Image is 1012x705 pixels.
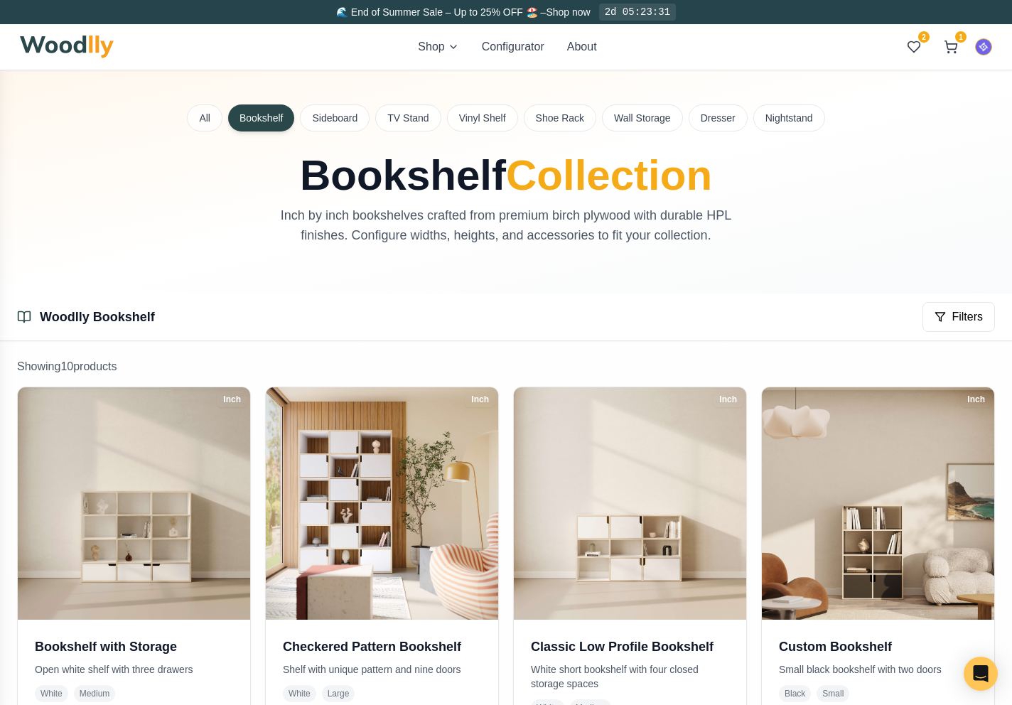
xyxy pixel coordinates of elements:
div: Inch [465,392,495,407]
button: All [187,104,222,131]
button: The AI [975,38,992,55]
button: Configurator [482,38,544,55]
img: Woodlly [20,36,114,58]
button: Shop [418,38,458,55]
span: 2 [918,31,930,43]
span: 🌊 End of Summer Sale – Up to 25% OFF 🏖️ – [336,6,546,18]
div: Inch [713,392,743,407]
h1: Bookshelf [188,154,824,197]
div: Inch [217,392,247,407]
button: Shoe Rack [524,104,596,131]
button: Wall Storage [602,104,683,131]
button: 2 [901,34,927,60]
button: TV Stand [375,104,441,131]
a: Shop now [546,6,590,18]
p: Open white shelf with three drawers [35,662,233,677]
img: Classic Low Profile Bookshelf [514,387,746,620]
span: 1 [955,31,967,43]
p: Inch by inch bookshelves crafted from premium birch plywood with durable HPL finishes. Configure ... [267,205,745,245]
a: Woodlly Bookshelf [40,310,155,324]
span: Large [322,685,355,702]
span: Collection [506,151,712,199]
button: Dresser [689,104,748,131]
button: 1 [938,34,964,60]
img: The AI [976,39,991,55]
button: About [567,38,597,55]
button: Bookshelf [228,104,294,131]
p: Small black bookshelf with two doors [779,662,977,677]
img: Checkered Pattern Bookshelf [266,387,498,620]
p: White short bookshelf with four closed storage spaces [531,662,729,691]
button: Vinyl Shelf [447,104,518,131]
p: Shelf with unique pattern and nine doors [283,662,481,677]
img: Custom Bookshelf [762,387,994,620]
div: Open Intercom Messenger [964,657,998,691]
img: Bookshelf with Storage [18,387,250,620]
p: Showing 10 product s [17,358,995,375]
button: Sideboard [300,104,370,131]
span: White [283,685,316,702]
h3: Checkered Pattern Bookshelf [283,637,481,657]
h3: Bookshelf with Storage [35,637,233,657]
span: Small [817,685,849,702]
div: Inch [961,392,991,407]
button: Nightstand [753,104,825,131]
div: 2d 05:23:31 [599,4,676,21]
span: Black [779,685,811,702]
h3: Custom Bookshelf [779,637,977,657]
span: Medium [74,685,116,702]
h3: Classic Low Profile Bookshelf [531,637,729,657]
span: White [35,685,68,702]
span: Filters [952,308,983,325]
button: Filters [922,302,995,332]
